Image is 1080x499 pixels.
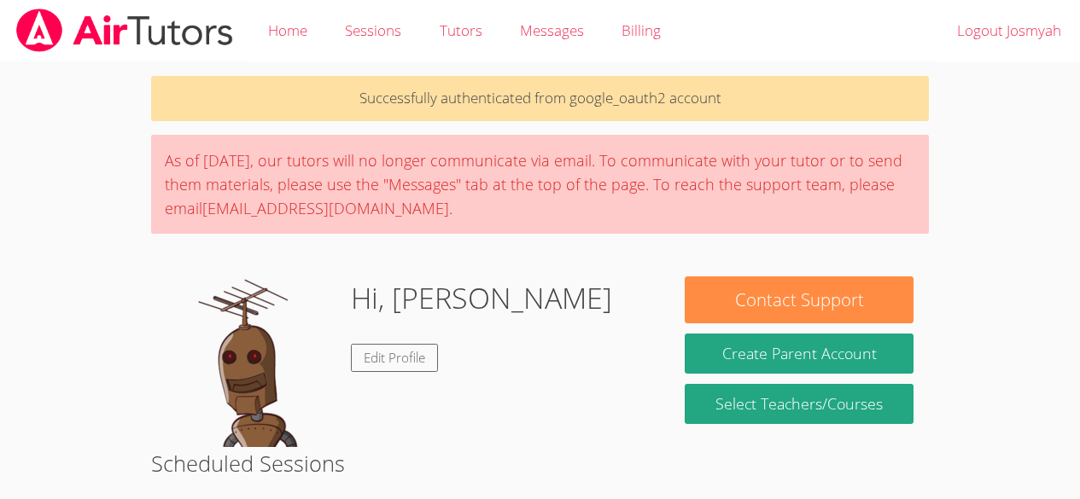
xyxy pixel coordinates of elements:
[15,9,235,52] img: airtutors_banner-c4298cdbf04f3fff15de1276eac7730deb9818008684d7c2e4769d2f7ddbe033.png
[685,384,913,424] a: Select Teachers/Courses
[351,276,612,320] h1: Hi, [PERSON_NAME]
[151,447,929,479] h2: Scheduled Sessions
[520,20,584,40] span: Messages
[685,334,913,374] button: Create Parent Account
[166,276,337,447] img: default.png
[685,276,913,323] button: Contact Support
[351,344,438,372] a: Edit Profile
[151,76,929,121] p: Successfully authenticated from google_oauth2 account
[151,135,929,234] div: As of [DATE], our tutors will no longer communicate via email. To communicate with your tutor or ...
